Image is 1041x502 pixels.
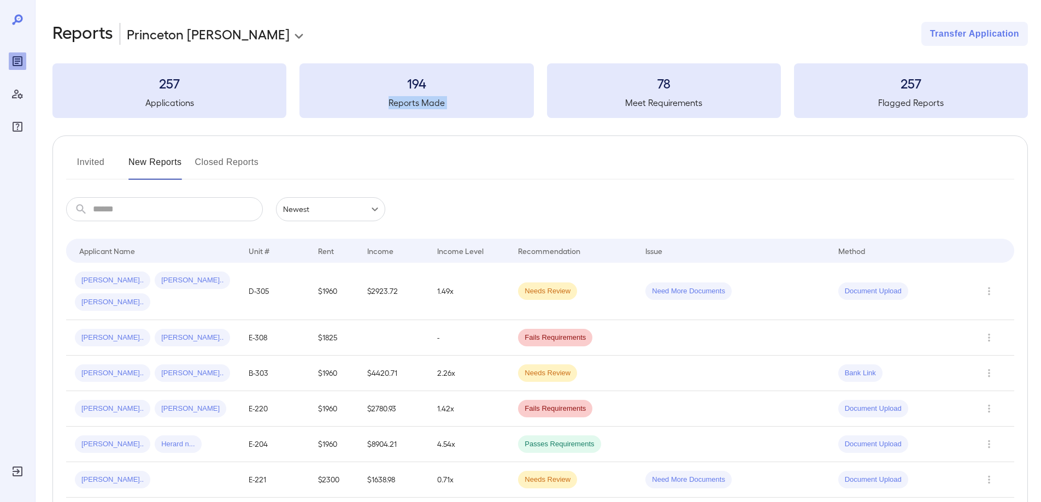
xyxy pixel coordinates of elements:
button: Row Actions [980,282,998,300]
span: Fails Requirements [518,404,592,414]
span: [PERSON_NAME].. [75,439,150,450]
h3: 78 [547,74,781,92]
div: Issue [645,244,663,257]
span: [PERSON_NAME] [155,404,226,414]
span: Fails Requirements [518,333,592,343]
span: Needs Review [518,368,577,379]
div: Unit # [249,244,269,257]
span: Herard n... [155,439,201,450]
span: Document Upload [838,439,908,450]
td: $1638.98 [358,462,428,498]
button: Row Actions [980,329,998,346]
td: 1.49x [428,263,510,320]
span: [PERSON_NAME].. [155,275,230,286]
td: $1960 [309,263,358,320]
td: $2923.72 [358,263,428,320]
button: New Reports [128,153,182,180]
summary: 257Applications194Reports Made78Meet Requirements257Flagged Reports [52,63,1028,118]
div: Rent [318,244,336,257]
td: 1.42x [428,391,510,427]
span: [PERSON_NAME].. [155,333,230,343]
div: Recommendation [518,244,580,257]
button: Transfer Application [921,22,1028,46]
div: Newest [276,197,385,221]
td: 4.54x [428,427,510,462]
span: [PERSON_NAME].. [75,297,150,308]
button: Invited [66,153,115,180]
span: Bank Link [838,368,883,379]
span: Document Upload [838,286,908,297]
button: Row Actions [980,471,998,488]
p: Princeton [PERSON_NAME] [127,25,290,43]
h5: Flagged Reports [794,96,1028,109]
span: Needs Review [518,475,577,485]
td: D-305 [240,263,309,320]
div: Applicant Name [79,244,135,257]
div: Reports [9,52,26,70]
td: B-303 [240,356,309,391]
td: E-308 [240,320,309,356]
td: $1825 [309,320,358,356]
div: Log Out [9,463,26,480]
span: [PERSON_NAME].. [75,333,150,343]
td: - [428,320,510,356]
span: [PERSON_NAME].. [75,275,150,286]
button: Row Actions [980,400,998,417]
span: Needs Review [518,286,577,297]
h3: 257 [794,74,1028,92]
button: Closed Reports [195,153,259,180]
span: Document Upload [838,475,908,485]
h3: 194 [299,74,533,92]
td: $1960 [309,427,358,462]
td: 0.71x [428,462,510,498]
td: $8904.21 [358,427,428,462]
div: Income Level [437,244,484,257]
h2: Reports [52,22,113,46]
span: Need More Documents [645,475,732,485]
h3: 257 [52,74,286,92]
td: 2.26x [428,356,510,391]
h5: Reports Made [299,96,533,109]
td: E-221 [240,462,309,498]
td: $2300 [309,462,358,498]
span: Need More Documents [645,286,732,297]
span: [PERSON_NAME].. [75,368,150,379]
div: Method [838,244,865,257]
td: E-204 [240,427,309,462]
td: $4420.71 [358,356,428,391]
span: Passes Requirements [518,439,601,450]
span: [PERSON_NAME].. [75,404,150,414]
div: Income [367,244,393,257]
div: FAQ [9,118,26,135]
h5: Meet Requirements [547,96,781,109]
h5: Applications [52,96,286,109]
button: Row Actions [980,435,998,453]
td: $2780.93 [358,391,428,427]
span: Document Upload [838,404,908,414]
td: $1960 [309,356,358,391]
div: Manage Users [9,85,26,103]
button: Row Actions [980,364,998,382]
td: E-220 [240,391,309,427]
span: [PERSON_NAME].. [155,368,230,379]
td: $1960 [309,391,358,427]
span: [PERSON_NAME].. [75,475,150,485]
